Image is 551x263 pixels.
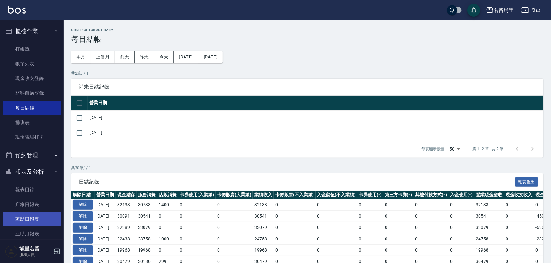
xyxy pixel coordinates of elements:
[8,6,26,14] img: Logo
[154,51,174,63] button: 今天
[137,233,158,245] td: 23758
[95,211,116,222] td: [DATE]
[88,96,543,111] th: 營業日期
[519,4,543,16] button: 登出
[3,71,61,86] a: 現金收支登錄
[483,4,516,17] button: 名留埔里
[504,191,534,199] th: 現金收支收入
[178,191,216,199] th: 卡券使用(入業績)
[73,200,93,210] button: 解除
[174,51,198,63] button: [DATE]
[116,191,137,199] th: 現金結存
[253,245,274,256] td: 19968
[448,191,474,199] th: 入金使用(-)
[137,222,158,233] td: 33079
[448,199,474,211] td: 0
[274,211,316,222] td: 0
[274,199,316,211] td: 0
[79,84,536,90] span: 尚未日結紀錄
[383,245,414,256] td: 0
[95,222,116,233] td: [DATE]
[88,125,543,140] td: [DATE]
[448,245,474,256] td: 0
[157,191,178,199] th: 店販消費
[448,211,474,222] td: 0
[71,28,543,32] h2: Order checkout daily
[137,199,158,211] td: 30733
[253,222,274,233] td: 33079
[216,245,253,256] td: 0
[91,51,115,63] button: 上個月
[178,199,216,211] td: 0
[474,233,504,245] td: 24758
[216,211,253,222] td: 0
[253,191,274,199] th: 業績收入
[448,233,474,245] td: 0
[383,191,414,199] th: 第三方卡券(-)
[274,222,316,233] td: 0
[95,245,116,256] td: [DATE]
[253,233,274,245] td: 24758
[515,179,539,185] a: 報表匯出
[73,223,93,233] button: 解除
[3,101,61,115] a: 每日結帳
[422,146,445,152] p: 每頁顯示數量
[71,71,543,76] p: 共 2 筆, 1 / 1
[316,199,358,211] td: 0
[157,233,178,245] td: 1000
[383,199,414,211] td: 0
[135,51,154,63] button: 昨天
[253,211,274,222] td: 30541
[3,182,61,197] a: 報表目錄
[178,233,216,245] td: 0
[274,233,316,245] td: 0
[413,211,448,222] td: 0
[274,245,316,256] td: 0
[357,222,383,233] td: 0
[357,191,383,199] th: 卡券使用(-)
[95,233,116,245] td: [DATE]
[71,51,91,63] button: 本月
[253,199,274,211] td: 32133
[216,199,253,211] td: 0
[357,233,383,245] td: 0
[413,199,448,211] td: 0
[383,211,414,222] td: 0
[473,146,503,152] p: 第 1–2 筆 共 2 筆
[178,245,216,256] td: 0
[19,252,52,258] p: 服務人員
[515,177,539,187] button: 報表匯出
[137,211,158,222] td: 30541
[504,199,534,211] td: 0
[3,212,61,226] a: 互助日報表
[504,222,534,233] td: 0
[71,35,543,44] h3: 每日結帳
[3,164,61,180] button: 報表及分析
[494,6,514,14] div: 名留埔里
[88,110,543,125] td: [DATE]
[137,191,158,199] th: 服務消費
[413,233,448,245] td: 0
[413,245,448,256] td: 0
[95,199,116,211] td: [DATE]
[467,4,480,17] button: save
[137,245,158,256] td: 19968
[73,211,93,221] button: 解除
[357,211,383,222] td: 0
[316,191,358,199] th: 入金儲值(不入業績)
[3,23,61,39] button: 櫃檯作業
[474,191,504,199] th: 營業現金應收
[157,199,178,211] td: 1400
[383,222,414,233] td: 0
[116,245,137,256] td: 19968
[3,115,61,130] a: 排班表
[474,199,504,211] td: 32133
[115,51,135,63] button: 前天
[178,222,216,233] td: 0
[178,211,216,222] td: 0
[216,222,253,233] td: 0
[3,57,61,71] a: 帳單列表
[71,165,543,171] p: 共 30 筆, 1 / 1
[3,130,61,145] a: 現場電腦打卡
[474,222,504,233] td: 33079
